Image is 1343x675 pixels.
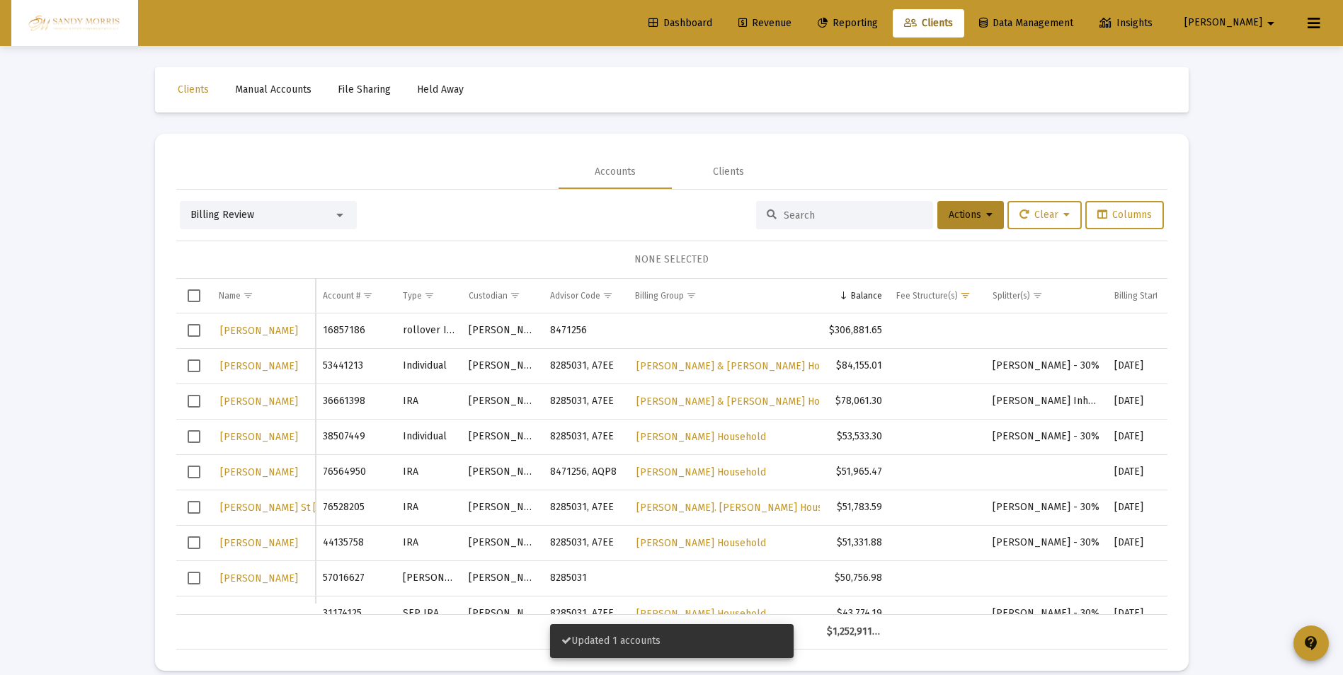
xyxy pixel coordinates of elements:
span: [PERSON_NAME] [220,572,298,584]
span: [PERSON_NAME]. [PERSON_NAME] Household [636,502,849,514]
a: [PERSON_NAME] & [PERSON_NAME] Household [635,356,858,376]
td: Column Splitter(s) [985,279,1107,313]
span: Reporting [818,17,878,29]
td: 8285031, A7EE [543,383,628,419]
td: $51,783.59 [820,490,889,525]
span: Show filter options for column 'Splitter(s)' [1032,290,1043,301]
td: $53,533.30 [820,419,889,454]
a: Dashboard [637,9,724,37]
span: [PERSON_NAME] & [PERSON_NAME] Household [636,360,857,372]
span: [PERSON_NAME] Household [636,537,766,549]
div: NONE SELECTED [188,253,1156,267]
td: $84,155.01 [820,348,889,383]
div: Custodian [469,290,508,301]
a: Revenue [727,9,803,37]
a: Clients [893,9,964,37]
div: Accounts [595,165,636,179]
div: Select row [188,324,200,337]
div: Type [403,290,422,301]
td: [PERSON_NAME] - 30% [985,348,1107,383]
td: Individual [396,348,462,383]
button: Columns [1085,201,1164,229]
td: rollover IRA [396,313,462,349]
span: [PERSON_NAME] Household [636,466,766,478]
a: [PERSON_NAME] Household [635,462,767,483]
div: Clients [713,165,744,179]
td: [PERSON_NAME] [396,560,462,596]
div: Billing Group [635,290,684,301]
button: [PERSON_NAME] [219,356,299,376]
a: [PERSON_NAME] & [PERSON_NAME] Household [635,391,858,412]
td: $51,965.47 [820,454,889,490]
a: [PERSON_NAME] Household [635,604,767,624]
td: [PERSON_NAME] - 30% [985,525,1107,560]
td: IRA [396,490,462,525]
a: [PERSON_NAME] Household [635,533,767,553]
span: Insights [1099,17,1153,29]
span: Clear [1019,209,1070,221]
td: [DATE] [1107,419,1219,454]
span: Revenue [738,17,791,29]
td: Individual [396,419,462,454]
td: [DATE] [1107,525,1219,560]
span: Dashboard [648,17,712,29]
mat-icon: arrow_drop_down [1262,9,1279,37]
span: File Sharing [338,83,391,96]
td: 8285031, A7EE [543,596,628,631]
td: $78,061.30 [820,383,889,419]
button: [PERSON_NAME] [219,427,299,447]
td: 8285031, A7EE [543,490,628,525]
td: [PERSON_NAME] - 30% [985,490,1107,525]
td: IRA [396,454,462,490]
span: [PERSON_NAME] [1184,17,1262,29]
div: Select row [188,359,200,372]
td: 8285031, A7EE [543,419,628,454]
td: SEP IRA [396,596,462,631]
td: [PERSON_NAME] - 30% [985,419,1107,454]
button: [PERSON_NAME] [1167,8,1296,37]
td: Column Fee Structure(s) [889,279,986,313]
div: Select all [188,289,200,302]
div: Data grid [176,279,1167,650]
td: [DATE] [1107,454,1219,490]
span: Show filter options for column 'Advisor Code' [602,290,613,301]
span: [PERSON_NAME] [220,396,298,408]
td: Column Custodian [462,279,542,313]
button: [PERSON_NAME] [219,568,299,589]
td: Column Type [396,279,462,313]
td: 8471256 [543,313,628,349]
span: Billing Review [190,209,254,221]
span: Show filter options for column 'Billing Group' [686,290,697,301]
span: [PERSON_NAME] St [PERSON_NAME] [220,502,391,514]
td: [PERSON_NAME] [462,348,542,383]
td: 76528205 [316,490,395,525]
span: [PERSON_NAME] & [PERSON_NAME] Household [636,396,857,408]
td: Column Name [212,279,316,313]
td: [PERSON_NAME] [462,383,542,419]
span: Clients [178,83,209,96]
td: 76564950 [316,454,395,490]
td: [PERSON_NAME] - 30% [985,596,1107,631]
td: 8285031 [543,560,628,596]
span: [PERSON_NAME] [220,466,298,478]
td: [PERSON_NAME] [462,419,542,454]
td: [PERSON_NAME] [462,560,542,596]
span: Show filter options for column 'Account #' [362,290,373,301]
span: Columns [1097,209,1152,221]
td: [PERSON_NAME] [462,525,542,560]
button: Clear [1007,201,1082,229]
div: $1,252,911.06 [827,625,882,639]
td: IRA [396,383,462,419]
td: [PERSON_NAME] [462,454,542,490]
span: [PERSON_NAME] [220,325,298,337]
button: [PERSON_NAME] [219,391,299,412]
td: 38507449 [316,419,395,454]
td: $306,881.65 [820,313,889,349]
td: [DATE] [1107,596,1219,631]
div: Select row [188,572,200,584]
td: Column Billing Start Date [1107,279,1219,313]
td: [PERSON_NAME] Inherited Accounts [985,383,1107,419]
div: Select row [188,466,200,478]
td: Column Advisor Code [543,279,628,313]
td: 53441213 [316,348,395,383]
